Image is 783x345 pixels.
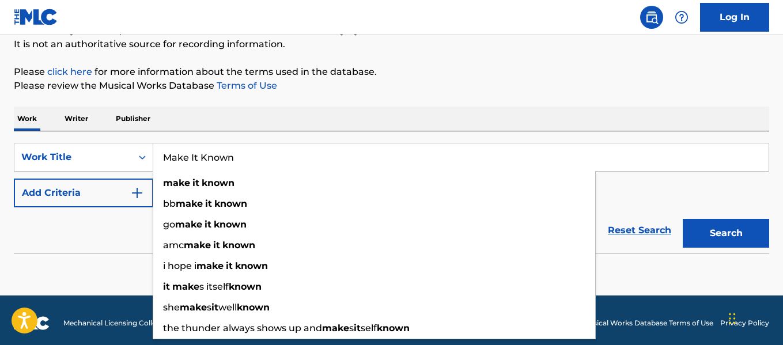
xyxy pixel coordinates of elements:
[361,323,377,333] span: self
[214,198,247,209] strong: known
[670,6,693,29] div: Help
[222,240,255,251] strong: known
[14,65,769,79] p: Please for more information about the terms used in the database.
[163,323,322,333] span: the thunder always shows up and
[207,302,211,313] span: s
[349,323,354,333] span: s
[235,260,268,271] strong: known
[175,219,202,230] strong: make
[211,302,218,313] strong: it
[602,218,677,243] a: Reset Search
[172,281,199,292] strong: make
[683,219,769,248] button: Search
[14,79,769,93] p: Please review the Musical Works Database
[229,281,262,292] strong: known
[14,9,58,25] img: MLC Logo
[163,260,196,271] span: i hope i
[176,198,203,209] strong: make
[202,177,234,188] strong: known
[14,179,153,207] button: Add Criteria
[226,260,233,271] strong: it
[63,318,197,328] span: Mechanical Licensing Collective © 2025
[205,219,211,230] strong: it
[163,302,180,313] span: she
[196,260,224,271] strong: make
[213,240,220,251] strong: it
[700,3,769,32] a: Log In
[47,66,92,77] a: click here
[163,177,190,188] strong: make
[729,301,736,336] div: Drag
[199,281,229,292] span: s itself
[163,219,175,230] span: go
[21,150,125,164] div: Work Title
[180,302,207,313] strong: make
[192,177,199,188] strong: it
[640,6,663,29] a: Public Search
[205,198,212,209] strong: it
[61,107,92,131] p: Writer
[163,240,184,251] span: amc
[214,219,247,230] strong: known
[112,107,154,131] p: Publisher
[237,302,270,313] strong: known
[163,281,170,292] strong: it
[218,302,237,313] span: well
[184,240,211,251] strong: make
[130,186,144,200] img: 9d2ae6d4665cec9f34b9.svg
[675,10,689,24] img: help
[214,80,277,91] a: Terms of Use
[377,323,410,333] strong: known
[645,10,659,24] img: search
[354,323,361,333] strong: it
[14,37,769,51] p: It is not an authoritative source for recording information.
[163,198,176,209] span: bb
[582,318,713,328] a: Musical Works Database Terms of Use
[14,143,769,253] form: Search Form
[720,318,769,328] a: Privacy Policy
[14,107,40,131] p: Work
[725,290,783,345] iframe: Chat Widget
[322,323,349,333] strong: make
